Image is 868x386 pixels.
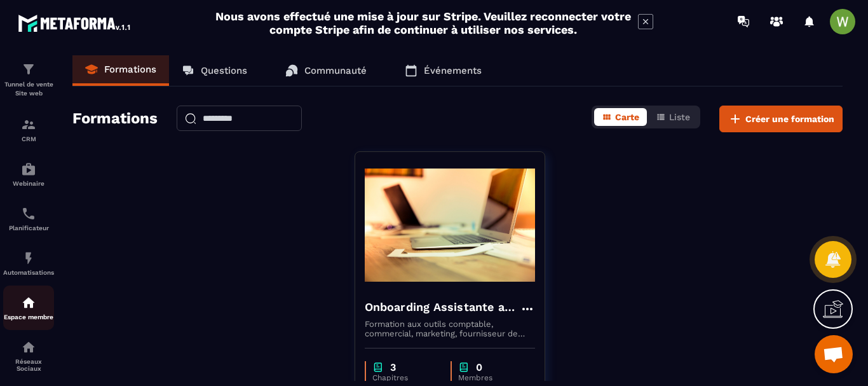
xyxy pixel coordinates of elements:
a: schedulerschedulerPlanificateur [3,196,54,241]
a: Formations [72,55,169,86]
p: Événements [424,65,482,76]
img: social-network [21,340,36,355]
img: chapter [458,361,470,373]
a: formationformationTunnel de vente Site web [3,52,54,107]
p: Réseaux Sociaux [3,358,54,372]
button: Carte [594,108,647,126]
a: automationsautomationsWebinaire [3,152,54,196]
span: Carte [615,112,639,122]
p: Formation aux outils comptable, commercial, marketing, fournisseur de production patrimoniaux [365,319,535,338]
a: automationsautomationsAutomatisations [3,241,54,286]
p: Planificateur [3,224,54,231]
img: automations [21,251,36,266]
p: Espace membre [3,314,54,321]
p: Membres [458,373,522,382]
p: Tunnel de vente Site web [3,80,54,98]
a: Communauté [273,55,379,86]
p: Chapitres [372,373,438,382]
img: automations [21,295,36,310]
span: Créer une formation [745,113,834,125]
p: Webinaire [3,180,54,187]
h2: Nous avons effectué une mise à jour sur Stripe. Veuillez reconnecter votre compte Stripe afin de ... [215,10,632,36]
h2: Formations [72,106,158,132]
button: Liste [648,108,698,126]
button: Créer une formation [719,106,843,132]
p: 3 [390,361,396,373]
a: formationformationCRM [3,107,54,152]
img: formation-background [365,162,535,289]
p: Automatisations [3,269,54,276]
img: chapter [372,361,384,373]
div: Ouvrir le chat [815,335,853,373]
a: Événements [392,55,494,86]
p: CRM [3,135,54,142]
img: automations [21,162,36,177]
span: Liste [669,112,690,122]
p: Formations [104,64,156,75]
p: Communauté [304,65,367,76]
a: automationsautomationsEspace membre [3,286,54,330]
a: Questions [169,55,260,86]
img: formation [21,62,36,77]
img: scheduler [21,206,36,221]
p: Questions [201,65,247,76]
p: 0 [476,361,482,373]
a: social-networksocial-networkRéseaux Sociaux [3,330,54,382]
h4: Onboarding Assistante administrative et commerciale [365,298,520,316]
img: logo [18,11,132,34]
img: formation [21,117,36,132]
